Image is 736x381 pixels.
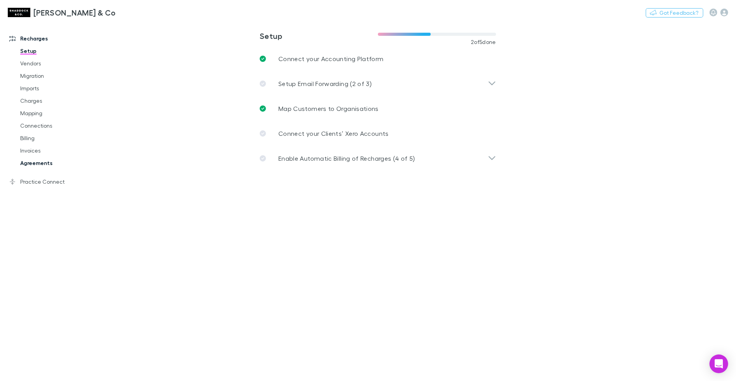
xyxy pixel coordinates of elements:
a: Practice Connect [2,176,99,188]
a: [PERSON_NAME] & Co [3,3,121,22]
a: Connect your Accounting Platform [253,46,502,71]
a: Migration [12,70,99,82]
p: Enable Automatic Billing of Recharges (4 of 5) [278,154,415,163]
h3: Setup [260,31,378,40]
div: Setup Email Forwarding (2 of 3) [253,71,502,96]
h3: [PERSON_NAME] & Co [33,8,116,17]
a: Connections [12,119,99,132]
a: Recharges [2,32,99,45]
a: Invoices [12,144,99,157]
div: Open Intercom Messenger [710,355,728,373]
a: Charges [12,95,99,107]
a: Imports [12,82,99,95]
img: Shaddock & Co's Logo [8,8,30,17]
a: Agreements [12,157,99,169]
p: Connect your Clients’ Xero Accounts [278,129,389,138]
p: Setup Email Forwarding (2 of 3) [278,79,372,88]
a: Setup [12,45,99,57]
a: Map Customers to Organisations [253,96,502,121]
a: Connect your Clients’ Xero Accounts [253,121,502,146]
a: Billing [12,132,99,144]
p: Map Customers to Organisations [278,104,379,113]
a: Mapping [12,107,99,119]
span: 2 of 5 done [471,39,496,45]
a: Vendors [12,57,99,70]
div: Enable Automatic Billing of Recharges (4 of 5) [253,146,502,171]
p: Connect your Accounting Platform [278,54,384,63]
button: Got Feedback? [646,8,703,18]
